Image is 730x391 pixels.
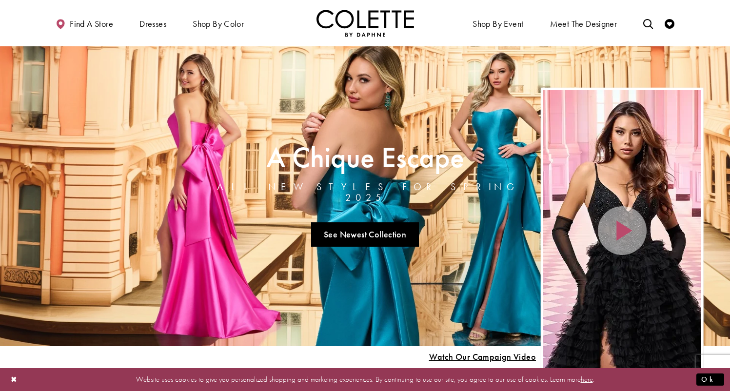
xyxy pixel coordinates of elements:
button: Submit Dialog [696,373,724,386]
a: Toggle search [641,10,655,37]
a: Find a store [53,10,116,37]
span: Dresses [137,10,169,37]
p: Website uses cookies to give you personalized shopping and marketing experiences. By continuing t... [70,373,660,386]
a: here [581,374,593,384]
a: See Newest Collection A Chique Escape All New Styles For Spring 2025 [311,222,419,247]
span: Meet the designer [550,19,617,29]
span: Shop by color [190,10,246,37]
button: Close Dialog [6,371,22,388]
a: Visit Home Page [316,10,414,37]
span: Play Slide #15 Video [429,352,536,362]
span: Dresses [139,19,166,29]
ul: Slider Links [189,218,541,251]
a: Check Wishlist [662,10,677,37]
span: Shop By Event [473,19,523,29]
img: Colette by Daphne [316,10,414,37]
span: Find a store [70,19,113,29]
span: Shop By Event [470,10,526,37]
span: Shop by color [193,19,244,29]
a: Meet the designer [548,10,620,37]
